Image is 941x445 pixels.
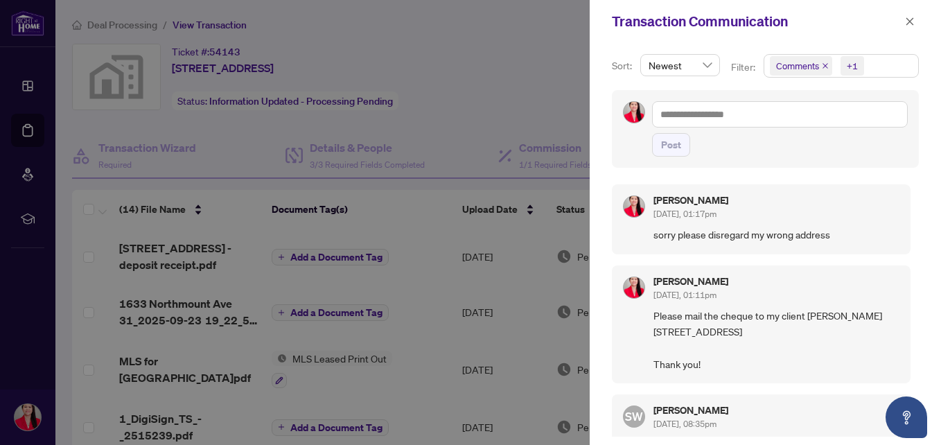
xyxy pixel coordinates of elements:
span: Comments [770,56,832,76]
span: Newest [649,55,712,76]
div: +1 [847,59,858,73]
h5: [PERSON_NAME] [653,277,728,286]
img: Profile Icon [624,102,644,123]
div: Transaction Communication [612,11,901,32]
span: close [905,17,915,26]
img: Profile Icon [624,277,644,298]
span: SW [625,408,643,426]
h5: [PERSON_NAME] [653,405,728,415]
span: sorry please disregard my wrong address [653,227,899,243]
span: Please mail the cheque to my client [PERSON_NAME] [STREET_ADDRESS] Thank you! [653,308,899,373]
span: close [822,62,829,69]
span: Comments [776,59,819,73]
span: [DATE], 01:17pm [653,209,716,219]
p: Sort: [612,58,635,73]
p: Filter: [731,60,757,75]
button: Post [652,133,690,157]
span: [DATE], 01:11pm [653,290,716,300]
img: Profile Icon [624,196,644,217]
span: [DATE], 08:35pm [653,419,716,429]
button: Open asap [886,396,927,438]
h5: [PERSON_NAME] [653,195,728,205]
